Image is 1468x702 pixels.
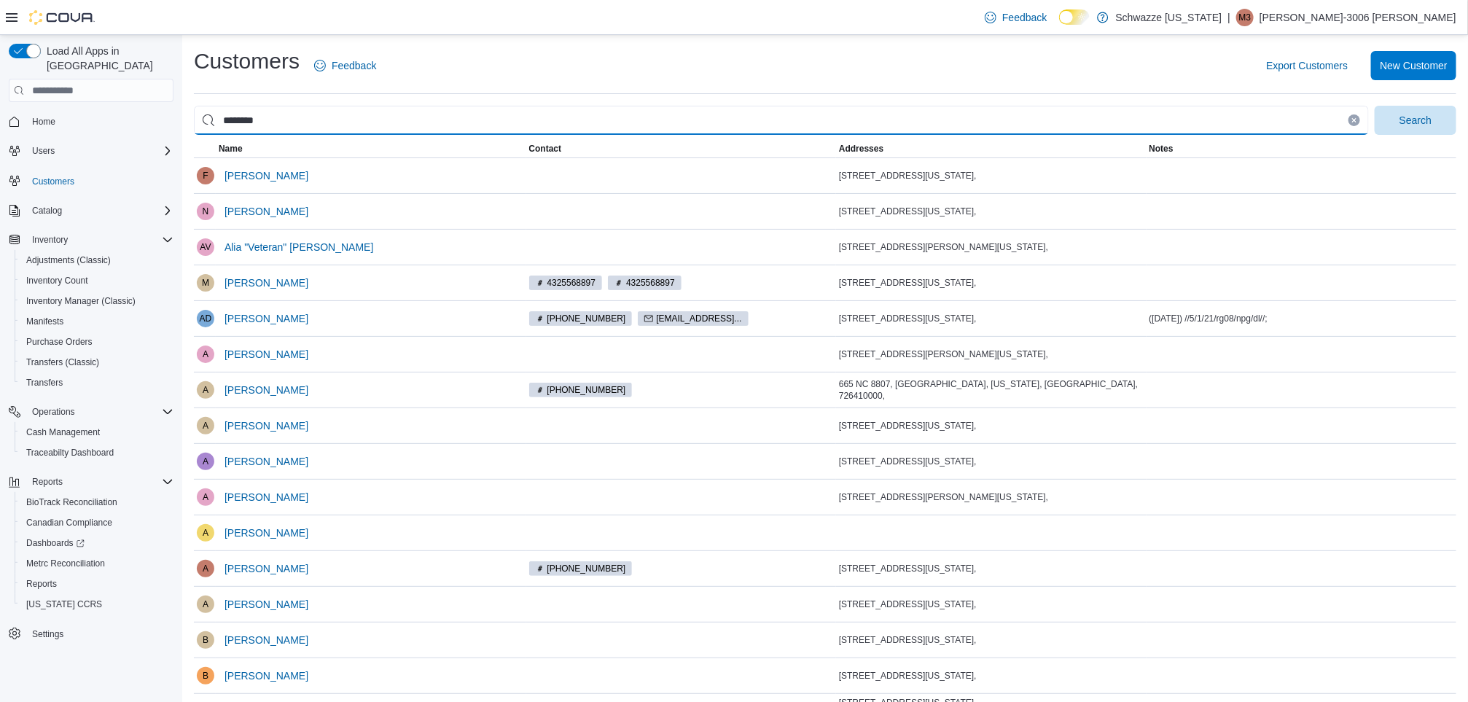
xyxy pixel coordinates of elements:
button: Catalog [26,202,68,219]
button: Operations [3,402,179,422]
span: Users [32,145,55,157]
a: Feedback [979,3,1053,32]
div: NINA [197,203,214,220]
button: [PERSON_NAME] [219,268,314,297]
span: [PERSON_NAME] [225,454,308,469]
span: [PERSON_NAME] [225,347,308,362]
a: Inventory Count [20,272,94,289]
span: Customers [32,176,74,187]
button: Alia "Veteran" [PERSON_NAME] [219,233,379,262]
span: Cash Management [26,426,100,438]
button: [PERSON_NAME] [219,590,314,619]
span: Operations [26,403,173,421]
a: Cash Management [20,424,106,441]
span: Metrc Reconciliation [20,555,173,572]
img: Cova [29,10,95,25]
button: [PERSON_NAME] [219,375,314,405]
button: [PERSON_NAME] [219,161,314,190]
div: Amanda [197,381,214,399]
span: B [203,631,208,649]
span: Search [1399,113,1432,128]
span: Transfers (Classic) [20,354,173,371]
span: [PERSON_NAME] [225,276,308,290]
span: Contact [529,143,562,155]
span: Adjustments (Classic) [26,254,111,266]
div: [STREET_ADDRESS][US_STATE], [839,634,1144,646]
span: Purchase Orders [20,333,173,351]
span: Canadian Compliance [20,514,173,531]
span: Traceabilty Dashboard [20,444,173,461]
h1: Customers [194,47,300,76]
button: Operations [26,403,81,421]
a: Canadian Compliance [20,514,118,531]
span: Feedback [332,58,376,73]
span: 4325568897 [626,276,675,289]
button: Export Customers [1260,51,1354,80]
span: New Customer [1380,58,1448,73]
span: M [202,274,209,292]
span: Reports [20,575,173,593]
button: BioTrack Reconciliation [15,492,179,512]
button: Purchase Orders [15,332,179,352]
div: Aaron Dayne [197,310,214,327]
button: Clear input [1348,114,1360,126]
span: [PERSON_NAME] [225,311,308,326]
span: Addresses [839,143,883,155]
span: A [203,346,208,363]
span: Transfers [20,374,173,391]
button: Traceabilty Dashboard [15,442,179,463]
span: A [203,596,208,613]
div: Alia "Veteran" [197,238,214,256]
span: [PHONE_NUMBER] [547,312,626,325]
span: Purchase Orders [26,336,93,348]
span: Cash Management [20,424,173,441]
div: Alan [197,346,214,363]
span: ([DATE]) //5/1/21/rg08/npg/dl//; [1149,313,1268,324]
span: Name [219,143,243,155]
button: Transfers [15,373,179,393]
span: F [203,167,208,184]
button: Settings [3,623,179,644]
a: Customers [26,173,80,190]
span: Manifests [20,313,173,330]
p: [PERSON_NAME]-3006 [PERSON_NAME] [1260,9,1456,26]
span: Inventory Count [20,272,173,289]
button: Reports [26,473,69,491]
span: A [203,417,208,434]
div: [STREET_ADDRESS][US_STATE], [839,563,1144,574]
span: Reports [26,473,173,491]
div: Amy [197,453,214,470]
div: [STREET_ADDRESS][US_STATE], [839,206,1144,217]
p: Schwazze [US_STATE] [1116,9,1222,26]
div: [STREET_ADDRESS][PERSON_NAME][US_STATE], [839,241,1144,253]
span: (870) 517-2498 [529,383,633,397]
button: [PERSON_NAME] [219,661,314,690]
span: Reports [32,476,63,488]
span: 4325568897 [608,276,682,290]
div: [STREET_ADDRESS][US_STATE], [839,456,1144,467]
span: [PERSON_NAME] [225,418,308,433]
button: [PERSON_NAME] [219,340,314,369]
nav: Complex example [9,105,173,682]
span: Metrc Reconciliation [26,558,105,569]
div: Fletcher [197,167,214,184]
span: [US_STATE] CCRS [26,598,102,610]
div: Branden [197,667,214,685]
span: M3 [1239,9,1252,26]
span: 4325568897 [547,276,596,289]
button: Adjustments (Classic) [15,250,179,270]
span: Settings [26,625,173,643]
div: [STREET_ADDRESS][US_STATE], [839,420,1144,432]
p: | [1227,9,1230,26]
span: Inventory Manager (Classic) [26,295,136,307]
span: [PERSON_NAME] [225,526,308,540]
span: Adjustments (Classic) [20,251,173,269]
a: Reports [20,575,63,593]
span: GOMBER541@GMAIL... [638,311,748,326]
a: Traceabilty Dashboard [20,444,120,461]
a: Transfers [20,374,69,391]
span: Users [26,142,173,160]
button: [PERSON_NAME] [219,483,314,512]
span: Transfers [26,377,63,389]
button: [US_STATE] CCRS [15,594,179,615]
